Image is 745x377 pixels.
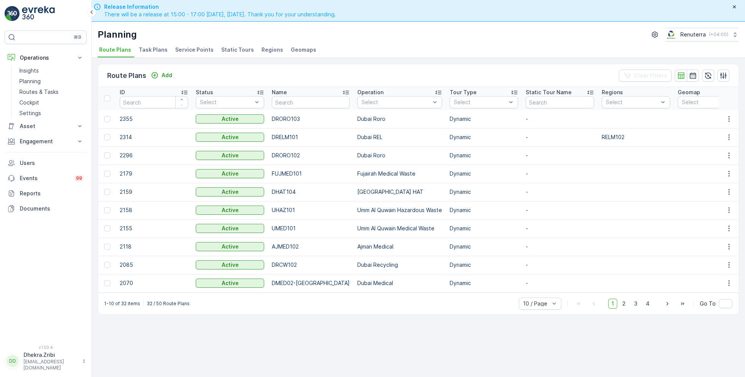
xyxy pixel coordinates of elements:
[162,71,172,79] p: Add
[6,355,19,367] div: DD
[682,98,734,106] p: Select
[619,299,629,309] span: 2
[262,46,283,54] span: Regions
[104,171,110,177] div: Toggle Row Selected
[526,279,594,287] p: -
[526,261,594,269] p: -
[450,243,518,250] p: Dynamic
[5,171,87,186] a: Events99
[526,89,572,96] p: Static Tour Name
[120,170,188,177] p: 2179
[98,29,137,41] p: Planning
[19,88,59,96] p: Routes & Tasks
[357,243,442,250] p: Ajman Medical
[709,32,728,38] p: ( +04:00 )
[99,46,131,54] span: Route Plans
[76,175,82,181] p: 99
[666,30,677,39] img: Screenshot_2024-07-26_at_13.33.01.png
[272,152,350,159] p: DRORO102
[678,89,700,96] p: Geomap
[272,261,350,269] p: DRCW102
[196,224,264,233] button: Active
[5,345,87,350] span: v 1.50.4
[608,299,617,309] span: 1
[196,169,264,178] button: Active
[19,78,41,85] p: Planning
[196,151,264,160] button: Active
[22,6,55,21] img: logo_light-DOdMpM7g.png
[5,155,87,171] a: Users
[450,206,518,214] p: Dynamic
[454,98,506,106] p: Select
[120,225,188,232] p: 2155
[104,11,336,18] span: There will be a release at 15:00 - 17:00 [DATE], [DATE]. Thank you for your understanding.
[357,115,442,123] p: Dubai Roro
[120,89,125,96] p: ID
[20,54,71,62] p: Operations
[104,134,110,140] div: Toggle Row Selected
[104,280,110,286] div: Toggle Row Selected
[357,152,442,159] p: Dubai Roro
[104,225,110,231] div: Toggle Row Selected
[16,108,87,119] a: Settings
[526,170,594,177] p: -
[450,225,518,232] p: Dynamic
[120,279,188,287] p: 2070
[357,261,442,269] p: Dubai Recycling
[666,28,739,41] button: Renuterra(+04:00)
[5,6,20,21] img: logo
[222,243,239,250] p: Active
[24,359,78,371] p: [EMAIL_ADDRESS][DOMAIN_NAME]
[450,261,518,269] p: Dynamic
[222,170,239,177] p: Active
[5,50,87,65] button: Operations
[196,114,264,124] button: Active
[222,279,239,287] p: Active
[272,133,350,141] p: DRELM101
[526,115,594,123] p: -
[526,133,594,141] p: -
[450,133,518,141] p: Dynamic
[5,119,87,134] button: Asset
[222,152,239,159] p: Active
[291,46,316,54] span: Geomaps
[196,187,264,196] button: Active
[16,97,87,108] a: Cockpit
[120,206,188,214] p: 2158
[450,115,518,123] p: Dynamic
[104,244,110,250] div: Toggle Row Selected
[272,96,350,108] input: Search
[148,71,175,80] button: Add
[20,174,70,182] p: Events
[619,70,672,82] button: Clear Filters
[20,205,84,212] p: Documents
[222,225,239,232] p: Active
[450,89,477,96] p: Tour Type
[606,98,658,106] p: Select
[222,206,239,214] p: Active
[272,243,350,250] p: AJMED102
[120,188,188,196] p: 2159
[221,46,254,54] span: Static Tours
[120,96,188,108] input: Search
[222,188,239,196] p: Active
[16,76,87,87] a: Planning
[357,206,442,214] p: Umm Al Quwain Hazardous Waste
[700,300,716,307] span: Go To
[272,188,350,196] p: DHAT104
[175,46,214,54] span: Service Points
[139,46,168,54] span: Task Plans
[120,152,188,159] p: 2296
[5,186,87,201] a: Reports
[450,188,518,196] p: Dynamic
[104,116,110,122] div: Toggle Row Selected
[680,31,706,38] p: Renuterra
[19,109,41,117] p: Settings
[104,207,110,213] div: Toggle Row Selected
[602,89,623,96] p: Regions
[526,206,594,214] p: -
[104,152,110,158] div: Toggle Row Selected
[20,138,71,145] p: Engagement
[120,261,188,269] p: 2085
[104,301,140,307] p: 1-10 of 32 items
